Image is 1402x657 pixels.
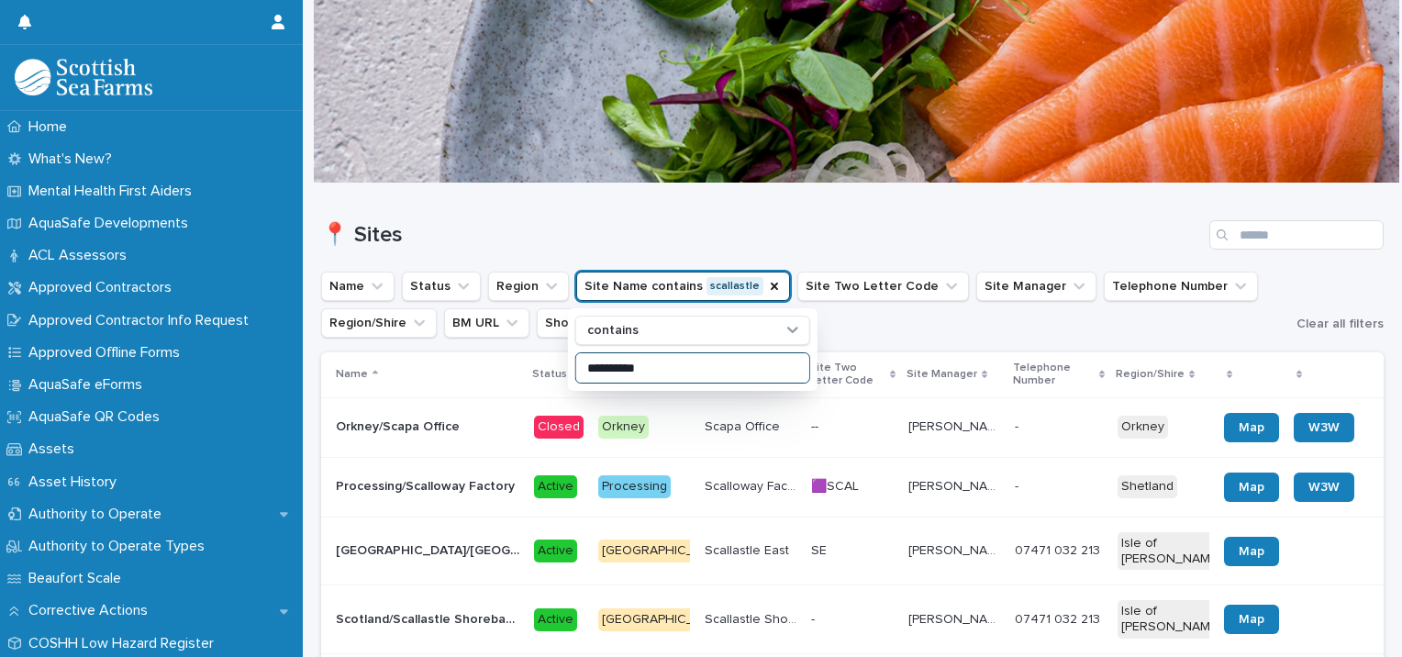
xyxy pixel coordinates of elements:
button: Status [402,272,481,301]
p: AquaSafe QR Codes [21,408,174,426]
p: ACL Assessors [21,247,141,264]
p: [PERSON_NAME] [908,608,1004,628]
p: Scapa Office [705,416,784,435]
p: Authority to Operate Types [21,538,219,555]
p: AquaSafe Developments [21,215,203,232]
div: Isle of [PERSON_NAME] [1118,600,1225,639]
tr: Processing/Scalloway FactoryProcessing/Scalloway Factory ActiveProcessingScalloway FactoryScallow... [321,457,1384,517]
h1: 📍 Sites [321,222,1202,249]
p: Approved Contractor Info Request [21,312,263,329]
div: Active [534,540,577,562]
button: Clear all filters [1289,310,1384,338]
div: Isle of [PERSON_NAME] [1118,532,1225,571]
p: Telephone Number [1013,358,1095,392]
a: W3W [1294,473,1354,502]
p: Status [532,364,567,384]
p: COSHH Low Hazard Register [21,635,228,652]
div: Shetland [1118,475,1177,498]
tr: Orkney/Scapa OfficeOrkney/Scapa Office ClosedOrkneyScapa OfficeScapa Office ---- [PERSON_NAME][PE... [321,397,1384,457]
p: Approved Contractors [21,279,186,296]
p: 07471 032 213 [1015,540,1104,559]
div: Processing [598,475,671,498]
p: Beaufort Scale [21,570,136,587]
a: Map [1224,413,1279,442]
a: Map [1224,605,1279,634]
p: contains [587,323,639,339]
img: bPIBxiqnSb2ggTQWdOVV [15,59,152,95]
span: Map [1239,421,1264,434]
p: Approved Offline Forms [21,344,195,362]
p: Scotland/Scallastle Shorebase [336,608,523,628]
div: Active [534,475,577,498]
p: Asset History [21,473,131,491]
div: Closed [534,416,584,439]
p: [PERSON_NAME] [908,540,1004,559]
tr: Scotland/Scallastle ShorebaseScotland/Scallastle Shorebase Active[GEOGRAPHIC_DATA]Scallastle Shor... [321,585,1384,654]
button: Region [488,272,569,301]
div: Active [534,608,577,631]
p: Orkney/Scapa Office [336,416,463,435]
p: Processing/Scalloway Factory [336,475,518,495]
p: SE [811,540,830,559]
button: Site Manager [976,272,1096,301]
span: Clear all filters [1296,317,1384,330]
p: Corrective Actions [21,602,162,619]
p: Scallastle East [705,540,793,559]
p: What's New? [21,150,127,168]
div: Orkney [598,416,649,439]
a: Map [1224,537,1279,566]
a: Map [1224,473,1279,502]
button: Telephone Number [1104,272,1258,301]
button: BM URL [444,308,529,338]
p: [GEOGRAPHIC_DATA]/[GEOGRAPHIC_DATA] [336,540,523,559]
button: Site Name [576,272,790,301]
p: 07471 032 213 [1015,608,1104,628]
input: Search [1209,220,1384,250]
p: Mental Health First Aiders [21,183,206,200]
div: Orkney [1118,416,1168,439]
button: Region/Shire [321,308,437,338]
p: - [811,608,818,628]
p: -- [811,416,822,435]
p: - [1015,475,1022,495]
span: W3W [1308,481,1340,494]
div: [GEOGRAPHIC_DATA] [598,540,732,562]
p: Scalloway Factory [705,475,800,495]
p: Home [21,118,82,136]
span: Map [1239,613,1264,626]
p: Assets [21,440,89,458]
span: W3W [1308,421,1340,434]
button: Site Two Letter Code [797,272,969,301]
a: W3W [1294,413,1354,442]
button: Shorebase What Three Words Location [537,308,815,338]
p: [PERSON_NAME] [908,416,1004,435]
tr: [GEOGRAPHIC_DATA]/[GEOGRAPHIC_DATA][GEOGRAPHIC_DATA]/[GEOGRAPHIC_DATA] Active[GEOGRAPHIC_DATA]Sca... [321,517,1384,585]
span: Map [1239,545,1264,558]
div: [GEOGRAPHIC_DATA] [598,608,732,631]
button: Name [321,272,395,301]
span: Map [1239,481,1264,494]
p: Name [336,364,368,384]
p: AquaSafe eForms [21,376,157,394]
p: - [1015,416,1022,435]
p: Site Manager [907,364,977,384]
p: 🟪SCAL [811,475,862,495]
p: Site Two Letter Code [809,358,885,392]
p: Maciej Stefanski, Joseph Fullerton [908,475,1004,495]
p: Scallastle Shorebase [705,608,800,628]
p: Authority to Operate [21,506,176,523]
p: Region/Shire [1116,364,1185,384]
